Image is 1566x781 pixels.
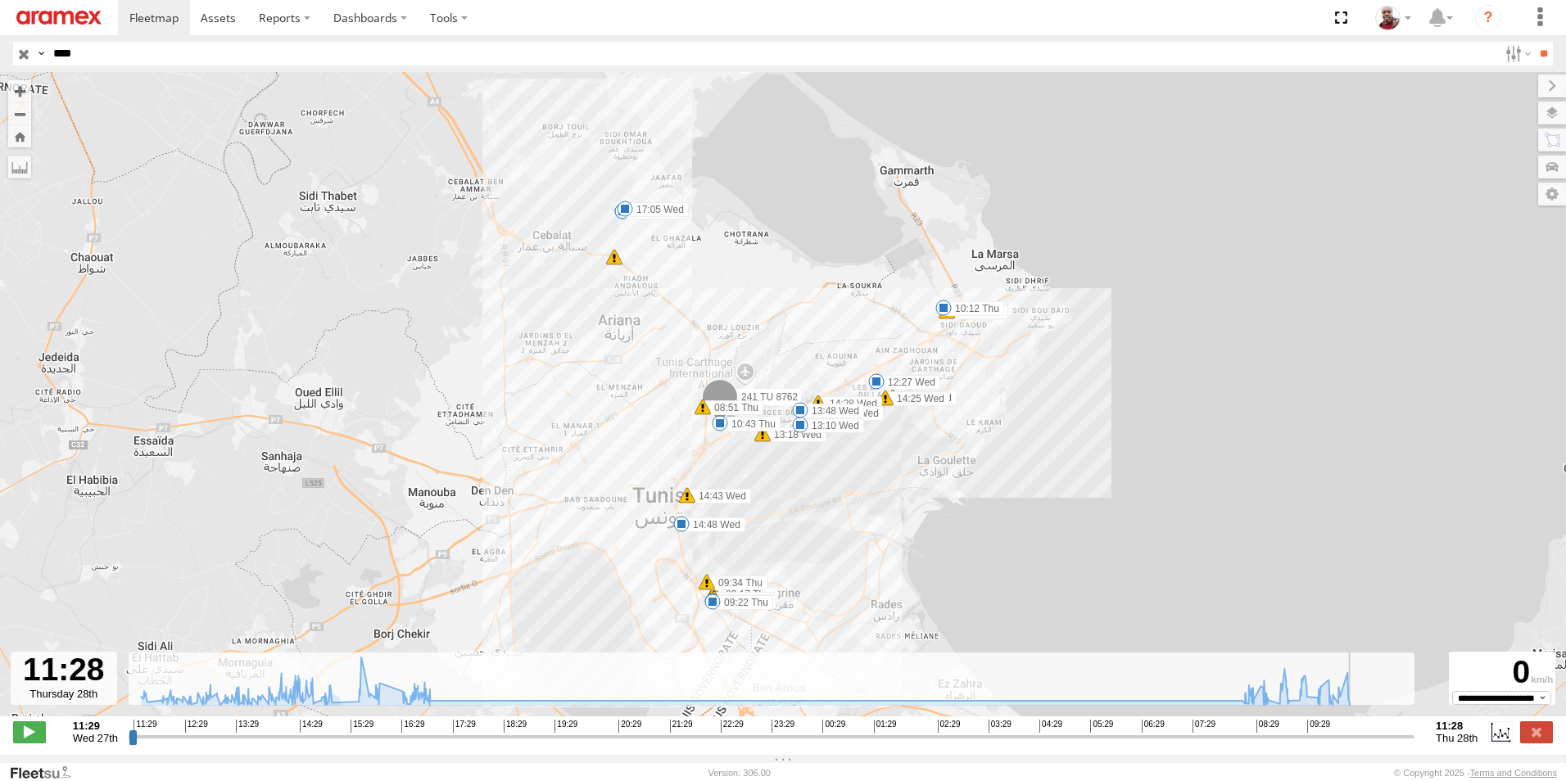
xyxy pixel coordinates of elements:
[8,125,31,147] button: Zoom Home
[1436,720,1478,732] strong: 11:28
[876,375,940,390] label: 12:27 Wed
[625,202,689,217] label: 17:05 Wed
[1090,720,1113,733] span: 05:29
[1193,720,1215,733] span: 07:29
[8,156,31,178] label: Measure
[401,720,424,733] span: 16:29
[800,418,864,433] label: 13:10 Wed
[606,249,622,265] div: 9
[453,720,476,733] span: 17:29
[1436,732,1478,744] span: Thu 28th Aug 2025
[822,720,845,733] span: 00:29
[13,721,46,743] label: Play/Stop
[721,720,744,733] span: 22:29
[938,720,961,733] span: 02:29
[1394,768,1557,778] div: © Copyright 2025 -
[741,391,798,403] span: 241 TU 8762
[300,720,323,733] span: 14:29
[9,765,84,781] a: Visit our Website
[236,720,259,733] span: 13:29
[772,720,794,733] span: 23:29
[1475,5,1501,31] i: ?
[1538,183,1566,205] label: Map Settings
[713,595,773,610] label: 09:22 Thu
[944,301,1004,316] label: 10:12 Thu
[707,576,767,590] label: 09:34 Thu
[134,720,156,733] span: 11:29
[1256,720,1279,733] span: 08:29
[800,404,864,418] label: 13:48 Wed
[16,11,102,25] img: aramex-logo.svg
[703,400,763,415] label: 08:51 Thu
[351,720,373,733] span: 15:29
[618,720,641,733] span: 20:29
[763,427,826,442] label: 13:18 Wed
[687,489,751,503] label: 14:43 Wed
[720,417,781,431] label: 10:43 Thu
[818,396,882,411] label: 14:28 Wed
[1451,654,1553,691] div: 0
[714,592,775,607] label: 09:18 Thu
[989,720,1012,733] span: 03:29
[1307,720,1330,733] span: 09:29
[554,720,577,733] span: 19:29
[885,391,949,406] label: 14:25 Wed
[1499,42,1534,65] label: Search Filter Options
[1470,768,1557,778] a: Terms and Conditions
[8,102,31,125] button: Zoom out
[681,517,745,532] label: 14:48 Wed
[73,732,118,744] span: Wed 27th Aug 2025
[670,720,693,733] span: 21:29
[73,720,118,732] strong: 11:29
[34,42,48,65] label: Search Query
[874,720,897,733] span: 01:29
[504,720,527,733] span: 18:29
[1369,6,1417,30] div: Majdi Ghannoudi
[708,768,771,778] div: Version: 306.00
[185,720,208,733] span: 12:29
[1520,721,1553,743] label: Close
[1039,720,1062,733] span: 04:29
[1142,720,1165,733] span: 06:29
[8,80,31,102] button: Zoom in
